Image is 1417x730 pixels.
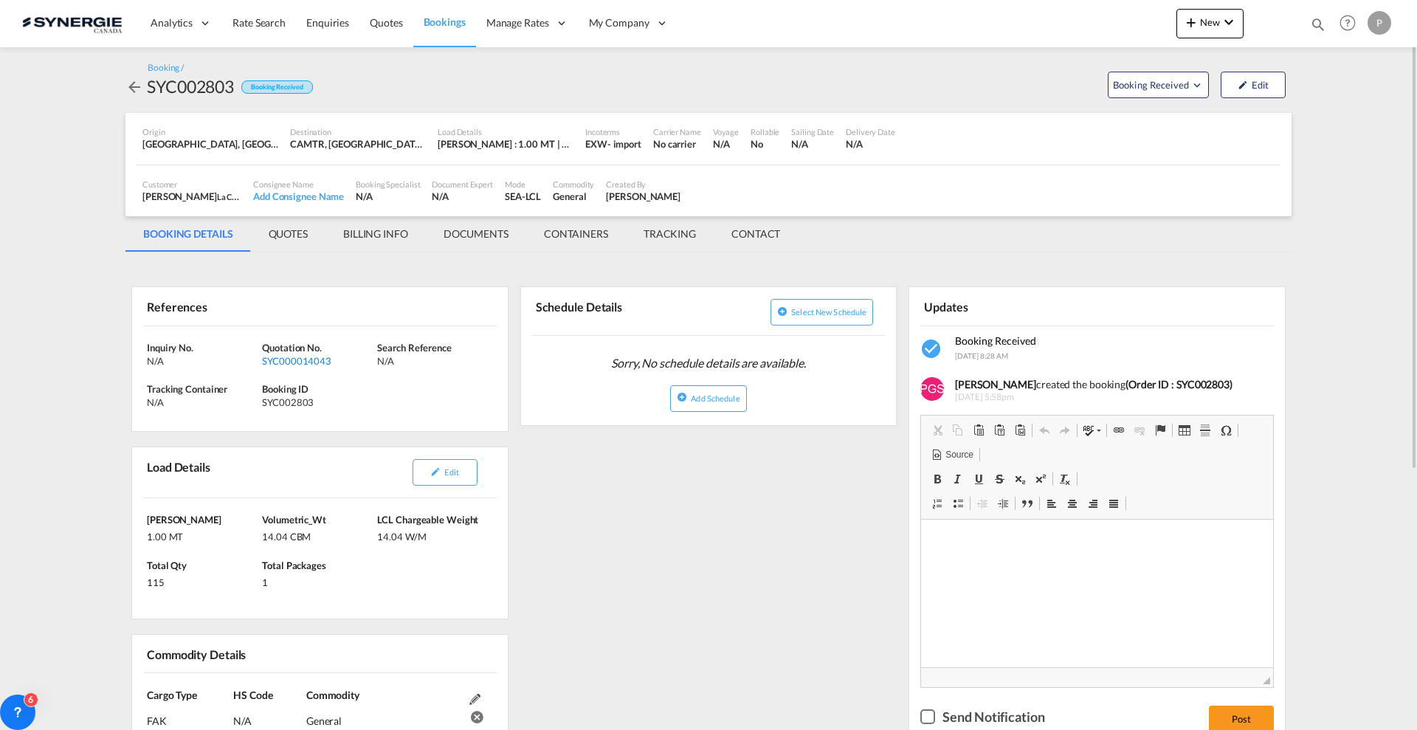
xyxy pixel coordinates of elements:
div: Commodity [553,179,594,190]
span: La Canadienne shoes [217,190,291,202]
a: Subscript [1010,469,1030,489]
a: Table [1174,421,1195,440]
md-icon: icon-magnify [1310,16,1326,32]
div: N/A [432,190,493,203]
div: Document Expert [432,179,493,190]
div: N/A [377,354,489,368]
div: ITGOA, Genova, Italy, Southern Europe, Europe [142,137,278,151]
span: Booking Received [1113,78,1190,92]
span: Tracking Container [147,383,227,395]
a: Paste (Ctrl+V) [968,421,989,440]
span: LCL Chargeable Weight [377,514,478,526]
md-tab-item: CONTAINERS [526,216,626,252]
md-icon: icon-arrow-left [125,78,143,96]
div: 115 [147,572,258,589]
md-icon: icon-chevron-down [1220,13,1238,31]
span: [PERSON_NAME] [147,514,221,526]
button: icon-pencilEdit [1221,72,1286,98]
button: icon-plus-circleSelect new schedule [770,299,873,326]
md-icon: icon-plus-circle [677,392,687,402]
div: SEA-LCL [505,190,541,203]
div: Destination [290,126,426,137]
div: References [143,293,317,319]
a: Bold (Ctrl+B) [927,469,948,489]
span: Booking ID [262,383,308,395]
div: SYC002803 [147,75,234,98]
img: BWvZ2P5YrrY+AAAAAElFTkSuQmCC [920,377,944,401]
div: N/A [846,137,895,151]
a: Link (Ctrl+K) [1109,421,1129,440]
span: Total Packages [262,559,326,571]
div: Schedule Details [532,293,706,329]
span: Booking Received [955,334,1036,347]
md-icon: Edit [469,694,480,705]
md-pagination-wrapper: Use the left and right arrow keys to navigate between tabs [125,216,798,252]
button: Open demo menu [1108,72,1209,98]
md-tab-item: DOCUMENTS [426,216,526,252]
a: Superscript [1030,469,1051,489]
div: Carrier Name [653,126,701,137]
div: Booking Received [241,80,312,94]
div: General [306,703,462,729]
div: 1.00 MT [147,526,258,543]
a: Italic (Ctrl+I) [948,469,968,489]
md-icon: icon-pencil [1238,80,1248,90]
span: Commodity [306,689,359,701]
div: Customer [142,179,241,190]
a: Copy (Ctrl+C) [948,421,968,440]
div: N/A [791,137,834,151]
span: Edit [444,467,458,477]
md-tab-item: CONTACT [714,216,798,252]
div: 14.04 CBM [262,526,373,543]
div: 1 [262,572,373,589]
a: Anchor [1150,421,1171,440]
div: SYC000014043 [262,354,373,368]
span: Source [943,449,973,461]
div: Created By [606,179,680,190]
a: Undo (Ctrl+Z) [1034,421,1055,440]
span: Help [1335,10,1360,35]
div: Load Details [438,126,573,137]
div: N/A [147,396,258,409]
span: Select new schedule [791,307,866,317]
a: Increase Indent [993,494,1013,513]
a: Spell Check As You Type [1079,421,1105,440]
a: Insert/Remove Bulleted List [948,494,968,513]
span: Inquiry No. [147,342,193,354]
div: P [1368,11,1391,35]
span: Add Schedule [691,393,739,403]
a: Insert Horizontal Line [1195,421,1216,440]
span: Volumetric_Wt [262,514,326,526]
a: Cut (Ctrl+X) [927,421,948,440]
span: Search Reference [377,342,451,354]
span: Quotation No. [262,342,322,354]
span: My Company [589,16,649,30]
span: Cargo Type [147,689,197,701]
span: Sorry, No schedule details are available. [605,349,812,377]
div: Incoterms [585,126,641,137]
span: Rate Search [232,16,286,29]
div: icon-magnify [1310,16,1326,38]
div: No carrier [653,137,701,151]
div: Rollable [751,126,779,137]
button: icon-plus 400-fgNewicon-chevron-down [1176,9,1244,38]
img: 1f56c880d42311ef80fc7dca854c8e59.png [22,7,122,40]
div: Add Consignee Name [253,190,344,203]
div: Voyage [713,126,739,137]
md-icon: icon-cancel [469,708,480,719]
button: icon-plus-circleAdd Schedule [670,385,746,412]
span: [DATE] 5:58pm [955,391,1263,404]
div: Booking / [148,62,184,75]
md-icon: icon-pencil [430,466,441,477]
div: N/A [147,354,258,368]
span: Enquiries [306,16,349,29]
a: Insert/Remove Numbered List [927,494,948,513]
span: New [1182,16,1238,28]
div: [PERSON_NAME] : 1.00 MT | Volumetric Wt : 14.04 CBM | Chargeable Wt : 14.04 W/M [438,137,573,151]
md-tab-item: BILLING INFO [325,216,426,252]
div: [PERSON_NAME] [142,190,241,203]
div: N/A [356,190,420,203]
md-tab-item: QUOTES [251,216,325,252]
span: Resize [1263,677,1270,684]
